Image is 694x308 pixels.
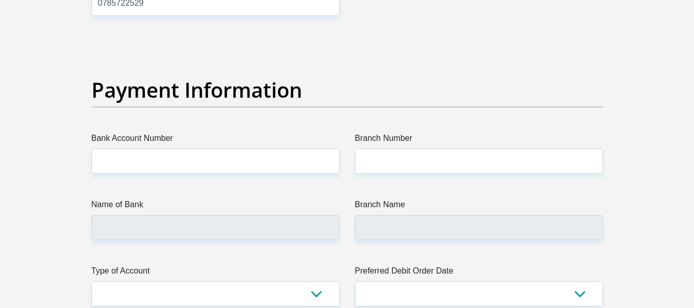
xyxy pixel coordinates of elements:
input: Branch Number [355,149,603,174]
label: Branch Name [355,198,603,215]
input: Branch Name [355,215,603,240]
h2: Payment Information [91,78,603,102]
label: Bank Account Number [91,132,340,149]
input: Name of Bank [91,215,340,240]
label: Preferred Debit Order Date [355,265,603,281]
label: Branch Number [355,132,603,149]
input: Bank Account Number [91,149,340,174]
label: Type of Account [91,265,340,281]
label: Name of Bank [91,198,340,215]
